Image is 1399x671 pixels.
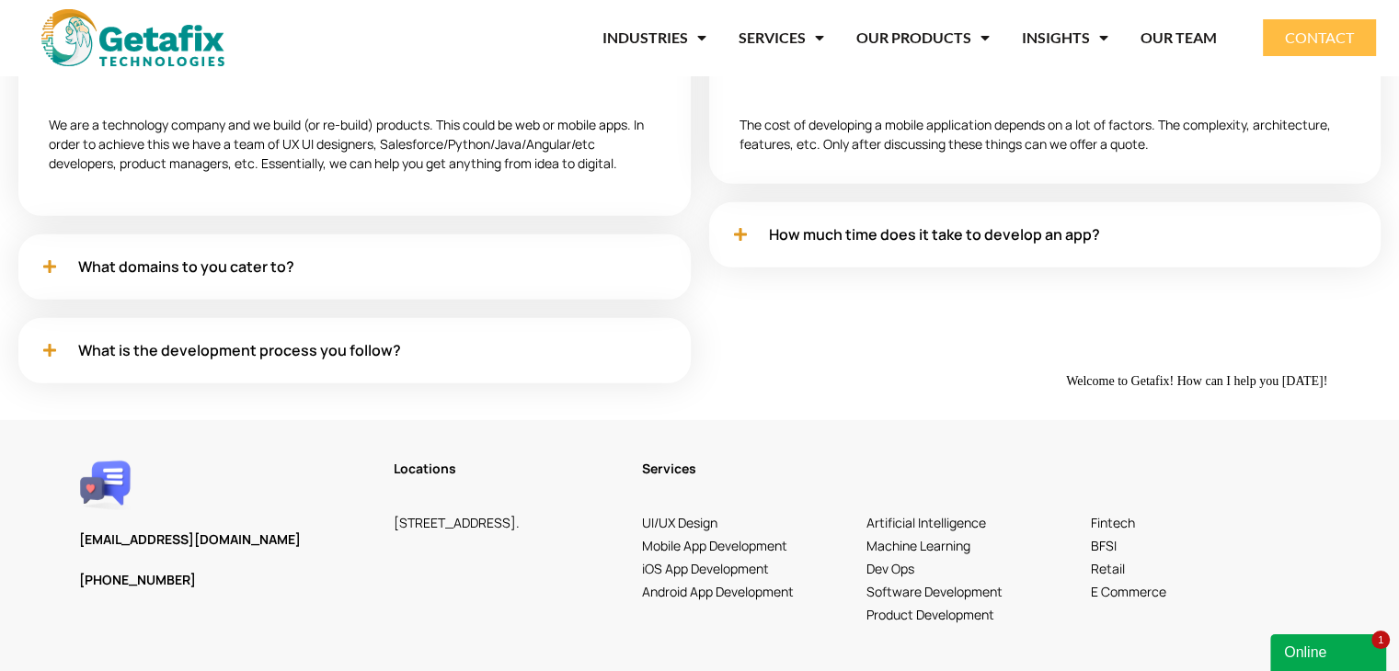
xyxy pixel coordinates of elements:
[739,17,824,59] a: SERVICES
[641,583,793,600] a: Android App Development
[641,514,717,531] a: UI/UX Design
[7,7,338,22] div: Welcome to Getafix! How can I help you [DATE]!
[866,606,994,623] a: Product Development
[394,458,623,480] h3: Locations
[79,571,196,588] a: [PHONE_NUMBER]
[641,560,768,577] a: iOS App Development
[18,234,691,300] div: What domains to you cater to?
[79,530,301,548] a: [EMAIL_ADDRESS][DOMAIN_NAME]
[641,537,786,554] a: Mobile App Development
[769,224,1100,245] a: How much time does it take to develop an app?
[1270,631,1390,671] iframe: chat widget
[1263,19,1376,56] a: CONTACT
[78,340,401,360] a: What is the development process you follow?
[866,514,986,531] a: Artificial Intelligence
[275,17,1217,59] nav: Menu
[856,17,990,59] a: OUR PRODUCTS
[394,511,623,534] h3: [STREET_ADDRESS].
[866,583,1003,600] a: Software Development
[7,7,269,21] span: Welcome to Getafix! How can I help you [DATE]!
[41,9,224,66] img: web and mobile application development company
[18,85,691,216] div: What services do you provide?
[866,560,914,577] a: Dev Ops
[1022,17,1108,59] a: INSIGHTS
[1059,367,1390,625] iframe: chat widget
[49,115,660,173] p: We are a technology company and we build (or re-build) products. This could be web or mobile apps...
[78,256,294,277] a: What domains to you cater to?
[641,458,1315,480] h3: Services
[709,85,1382,184] div: What is the price for mobile app development?
[18,318,691,383] div: What is the development process you follow?
[709,202,1382,267] div: How much time does it take to develop an app?
[866,537,970,554] a: Machine Learning
[1285,30,1354,45] span: CONTACT
[1141,17,1217,59] a: OUR TEAM
[602,17,706,59] a: INDUSTRIES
